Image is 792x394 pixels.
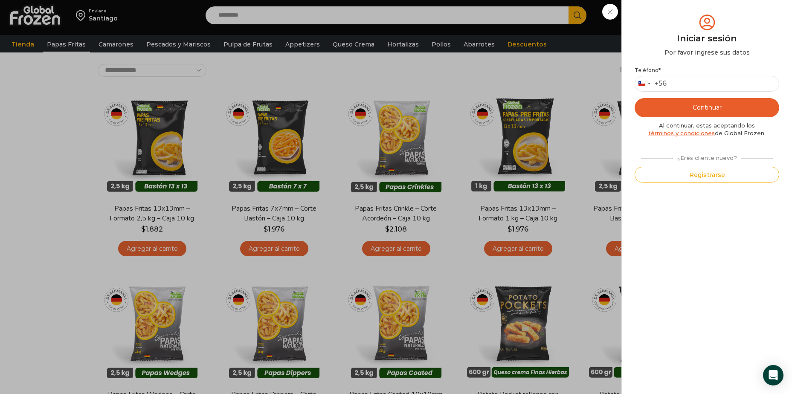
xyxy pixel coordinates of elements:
button: Registrarse [635,167,779,183]
a: términos y condiciones [648,130,715,136]
div: Al continuar, estas aceptando los de Global Frozen. [635,122,779,137]
button: Continuar [635,98,779,117]
label: Teléfono [635,67,779,74]
button: Selected country [635,76,667,91]
div: Iniciar sesión [635,32,779,45]
div: Por favor ingrese sus datos [635,48,779,57]
div: +56 [655,79,667,88]
div: ¿Eres cliente nuevo? [637,151,777,162]
div: Open Intercom Messenger [763,365,783,385]
img: tabler-icon-user-circle.svg [697,13,717,32]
